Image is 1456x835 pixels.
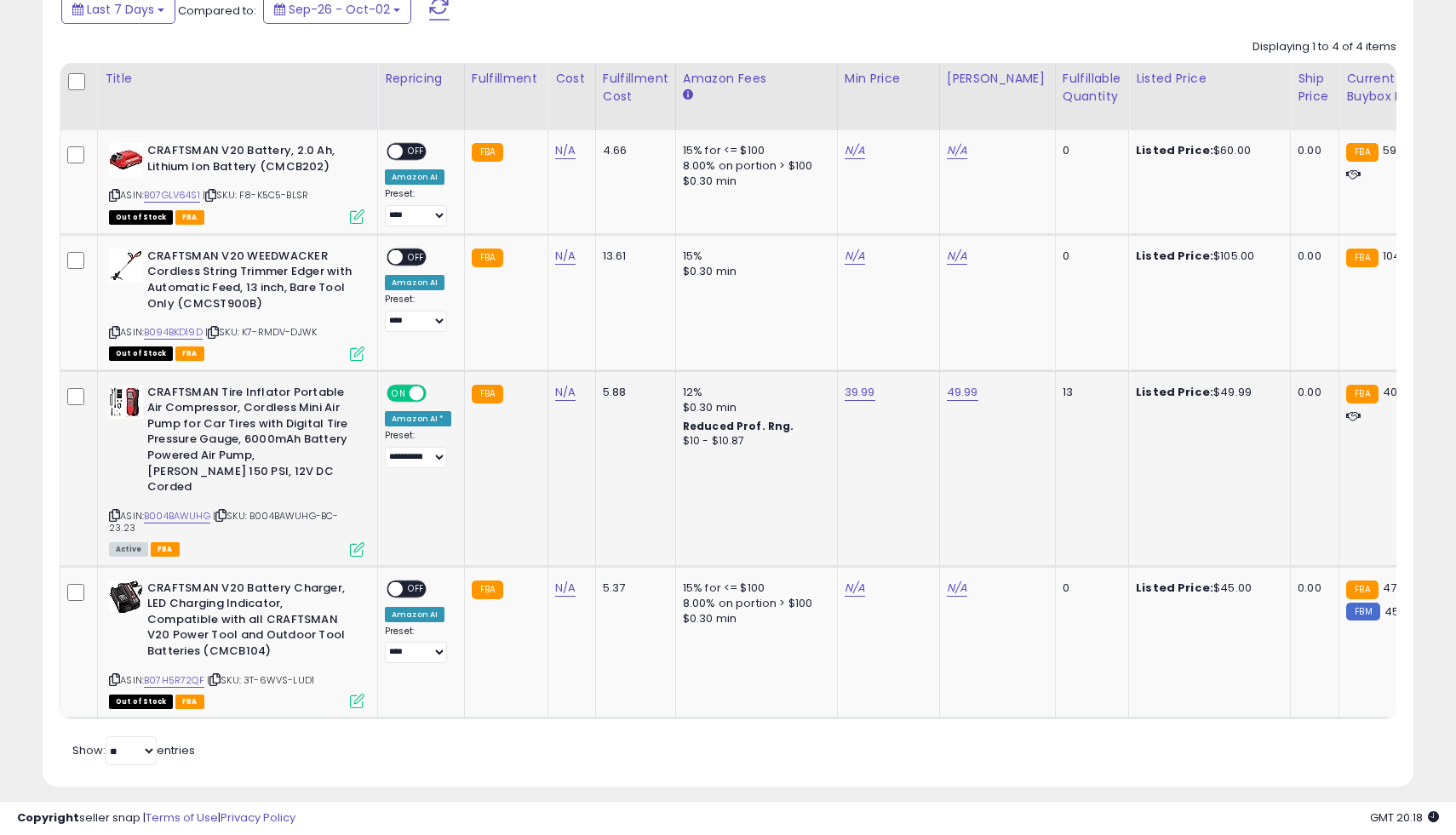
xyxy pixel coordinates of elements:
[472,580,503,599] small: FBA
[683,70,830,88] div: Amazon Fees
[221,809,295,826] a: Privacy Policy
[175,695,204,709] span: FBA
[947,384,978,401] a: 49.99
[1383,384,1413,400] span: 40.07
[385,188,451,226] div: Preset:
[603,70,668,106] div: Fulfillment Cost
[1383,142,1396,158] span: 59
[17,809,79,826] strong: Copyright
[947,580,967,597] a: N/A
[683,385,824,400] div: 12%
[1063,385,1115,400] div: 13
[109,580,364,706] div: ASIN:
[845,70,932,88] div: Min Price
[1136,385,1277,400] div: $49.99
[109,385,364,555] div: ASIN:
[947,142,967,159] a: N/A
[683,434,824,449] div: $10 - $10.87
[385,411,451,426] div: Amazon AI *
[683,580,824,596] div: 15% for <= $100
[1298,385,1326,400] div: 0.00
[144,509,210,523] a: B004BAWUHG
[109,249,143,283] img: 31l0uU2Y9KS._SL40_.jpg
[385,169,444,185] div: Amazon AI
[472,143,503,162] small: FBA
[72,742,195,758] span: Show: entries
[1370,809,1439,826] span: 2025-10-10 20:18 GMT
[385,626,451,664] div: Preset:
[403,145,430,159] span: OFF
[683,400,824,415] div: $0.30 min
[151,542,180,557] span: FBA
[845,142,865,159] a: N/A
[603,580,662,596] div: 5.37
[683,596,824,611] div: 8.00% on portion > $100
[1346,580,1378,599] small: FBA
[175,346,204,361] span: FBA
[1298,143,1326,158] div: 0.00
[555,142,576,159] a: N/A
[205,325,317,339] span: | SKU: K7-RMDV-DJWK
[603,385,662,400] div: 5.88
[178,3,256,19] span: Compared to:
[1298,70,1332,106] div: Ship Price
[845,248,865,265] a: N/A
[403,581,430,596] span: OFF
[1298,580,1326,596] div: 0.00
[1346,143,1378,162] small: FBA
[203,188,308,202] span: | SKU: F8-K5C5-BLSR
[683,249,824,264] div: 15%
[1346,603,1379,621] small: FBM
[144,325,203,340] a: B094BKD19D
[947,248,967,265] a: N/A
[109,542,148,557] span: All listings currently available for purchase on Amazon
[1136,249,1277,264] div: $105.00
[1063,70,1121,106] div: Fulfillable Quantity
[147,385,354,500] b: CRAFTSMAN Tire Inflator Portable Air Compressor, Cordless Mini Air Pump for Car Tires with Digita...
[147,580,354,664] b: CRAFTSMAN V20 Battery Charger, LED Charging Indicator, Compatible with all CRAFTSMAN V20 Power To...
[472,70,541,88] div: Fulfillment
[845,580,865,597] a: N/A
[1136,70,1283,88] div: Listed Price
[109,580,143,614] img: 51Nzgk74v4L._SL40_.jpg
[17,810,295,826] div: seller snap | |
[1384,603,1415,620] span: 45.37
[1063,249,1115,264] div: 0
[385,607,444,622] div: Amazon AI
[683,611,824,626] div: $0.30 min
[1383,248,1418,264] span: 104.99
[1136,384,1213,400] b: Listed Price:
[388,386,410,400] span: ON
[1298,249,1326,264] div: 0.00
[147,249,354,316] b: CRAFTSMAN V20 WEEDWACKER Cordless String Trimmer Edger with Automatic Feed, 13 inch, Bare Tool On...
[1063,143,1115,158] div: 0
[207,673,314,687] span: | SKU: 3T-6WVS-LUD1
[109,509,338,535] span: | SKU: B004BAWUHG-BC-23.23
[555,70,588,88] div: Cost
[683,143,824,158] div: 15% for <= $100
[109,249,364,359] div: ASIN:
[144,188,200,203] a: B07GLV64S1
[175,210,204,225] span: FBA
[603,249,662,264] div: 13.61
[144,673,204,688] a: B07H5R72QF
[105,70,370,88] div: Title
[683,419,794,433] b: Reduced Prof. Rng.
[109,695,173,709] span: All listings that are currently out of stock and unavailable for purchase on Amazon
[385,430,451,468] div: Preset:
[87,1,154,18] span: Last 7 Days
[109,143,364,222] div: ASIN:
[683,174,824,189] div: $0.30 min
[1346,70,1434,106] div: Current Buybox Price
[1346,385,1378,403] small: FBA
[385,275,444,290] div: Amazon AI
[147,143,354,179] b: CRAFTSMAN V20 Battery, 2.0 Ah, Lithium Ion Battery (CMCB202)
[1383,580,1407,596] span: 47.6
[1253,39,1396,55] div: Displaying 1 to 4 of 4 items
[385,70,457,88] div: Repricing
[472,385,503,403] small: FBA
[1063,580,1115,596] div: 0
[845,384,875,401] a: 39.99
[1136,143,1277,158] div: $60.00
[555,384,576,401] a: N/A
